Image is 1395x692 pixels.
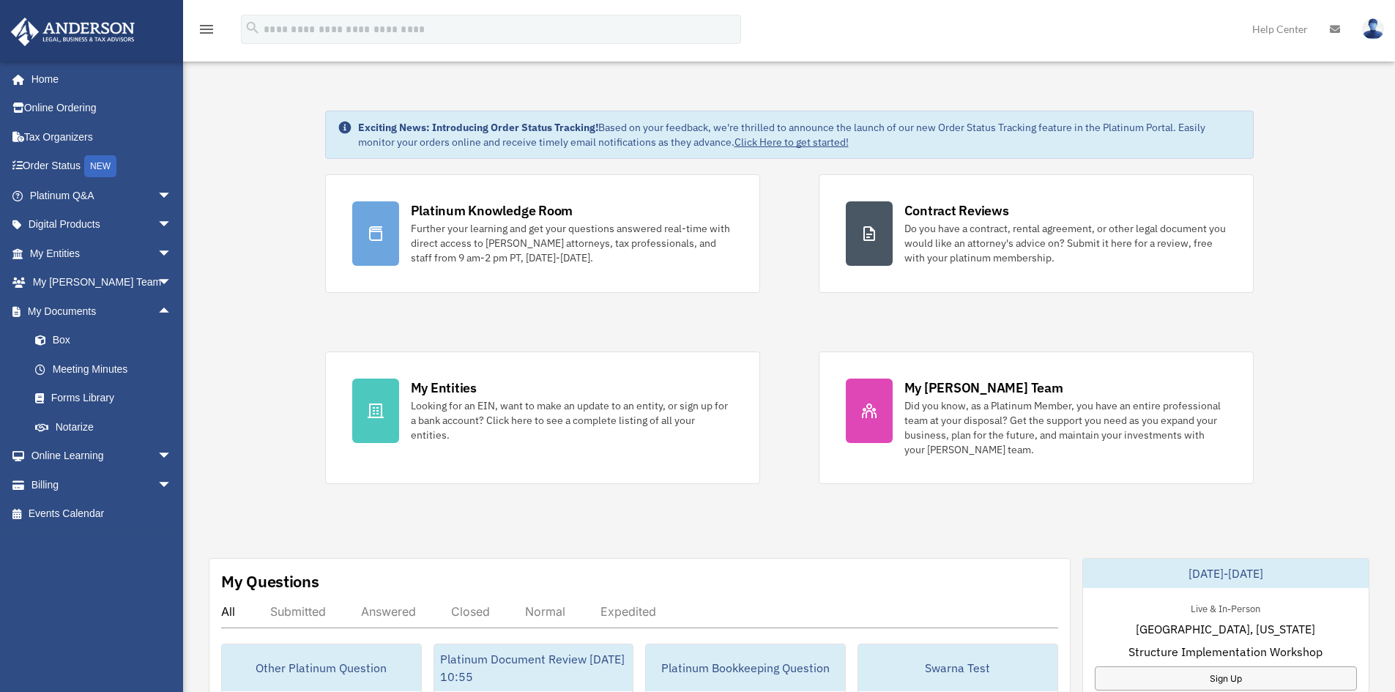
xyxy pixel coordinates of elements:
[10,470,194,499] a: Billingarrow_drop_down
[10,442,194,471] a: Online Learningarrow_drop_down
[1083,559,1369,588] div: [DATE]-[DATE]
[21,384,194,413] a: Forms Library
[411,221,733,265] div: Further your learning and get your questions answered real-time with direct access to [PERSON_NAM...
[1362,18,1384,40] img: User Pic
[10,64,187,94] a: Home
[411,201,573,220] div: Platinum Knowledge Room
[411,398,733,442] div: Looking for an EIN, want to make an update to an entity, or sign up for a bank account? Click her...
[245,20,261,36] i: search
[21,326,194,355] a: Box
[157,181,187,211] span: arrow_drop_down
[325,174,760,293] a: Platinum Knowledge Room Further your learning and get your questions answered real-time with dire...
[270,604,326,619] div: Submitted
[904,201,1009,220] div: Contract Reviews
[1179,600,1272,615] div: Live & In-Person
[904,398,1227,457] div: Did you know, as a Platinum Member, you have an entire professional team at your disposal? Get th...
[10,499,194,529] a: Events Calendar
[904,221,1227,265] div: Do you have a contract, rental agreement, or other legal document you would like an attorney's ad...
[21,354,194,384] a: Meeting Minutes
[858,644,1057,691] div: Swarna Test
[157,442,187,472] span: arrow_drop_down
[600,604,656,619] div: Expedited
[221,604,235,619] div: All
[157,268,187,298] span: arrow_drop_down
[10,239,194,268] a: My Entitiesarrow_drop_down
[84,155,116,177] div: NEW
[434,644,633,691] div: Platinum Document Review [DATE] 10:55
[157,210,187,240] span: arrow_drop_down
[325,351,760,484] a: My Entities Looking for an EIN, want to make an update to an entity, or sign up for a bank accoun...
[7,18,139,46] img: Anderson Advisors Platinum Portal
[904,379,1063,397] div: My [PERSON_NAME] Team
[198,26,215,38] a: menu
[411,379,477,397] div: My Entities
[361,604,416,619] div: Answered
[21,412,194,442] a: Notarize
[819,351,1254,484] a: My [PERSON_NAME] Team Did you know, as a Platinum Member, you have an entire professional team at...
[157,297,187,327] span: arrow_drop_up
[1128,643,1323,661] span: Structure Implementation Workshop
[1136,620,1315,638] span: [GEOGRAPHIC_DATA], [US_STATE]
[222,644,421,691] div: Other Platinum Question
[819,174,1254,293] a: Contract Reviews Do you have a contract, rental agreement, or other legal document you would like...
[10,122,194,152] a: Tax Organizers
[1095,666,1357,691] a: Sign Up
[221,570,319,592] div: My Questions
[10,297,194,326] a: My Documentsarrow_drop_up
[451,604,490,619] div: Closed
[646,644,845,691] div: Platinum Bookkeeping Question
[10,94,194,123] a: Online Ordering
[734,135,849,149] a: Click Here to get started!
[157,239,187,269] span: arrow_drop_down
[358,121,598,134] strong: Exciting News: Introducing Order Status Tracking!
[358,120,1241,149] div: Based on your feedback, we're thrilled to announce the launch of our new Order Status Tracking fe...
[10,210,194,239] a: Digital Productsarrow_drop_down
[10,152,194,182] a: Order StatusNEW
[525,604,565,619] div: Normal
[10,181,194,210] a: Platinum Q&Aarrow_drop_down
[157,470,187,500] span: arrow_drop_down
[198,21,215,38] i: menu
[10,268,194,297] a: My [PERSON_NAME] Teamarrow_drop_down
